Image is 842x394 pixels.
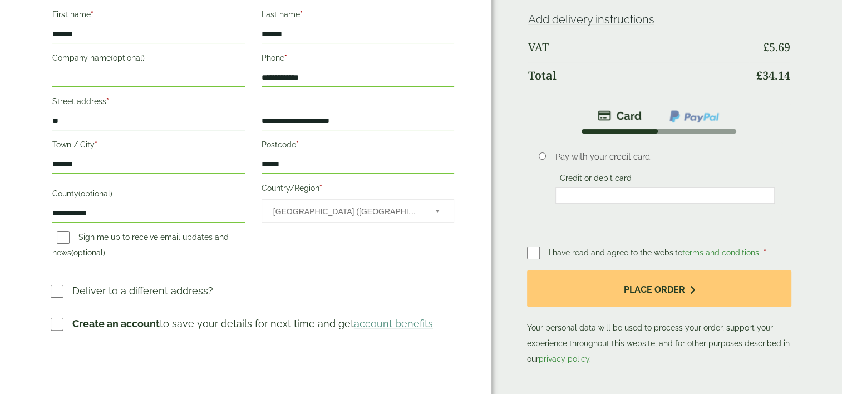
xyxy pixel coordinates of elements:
[354,318,433,329] a: account benefits
[756,68,790,83] bdi: 34.14
[764,248,766,257] abbr: required
[528,62,749,89] th: Total
[300,10,303,19] abbr: required
[528,13,654,26] a: Add delivery instructions
[95,140,97,149] abbr: required
[106,97,109,106] abbr: required
[273,200,420,223] span: United Kingdom (UK)
[111,53,145,62] span: (optional)
[52,50,245,69] label: Company name
[262,199,454,223] span: Country/Region
[72,316,433,331] p: to save your details for next time and get
[296,140,299,149] abbr: required
[555,151,774,163] p: Pay with your credit card.
[668,109,720,124] img: ppcp-gateway.png
[763,40,790,55] bdi: 5.69
[52,186,245,205] label: County
[91,10,93,19] abbr: required
[284,53,287,62] abbr: required
[682,248,759,257] a: terms and conditions
[527,270,792,367] p: Your personal data will be used to process your order, support your experience throughout this we...
[57,231,70,244] input: Sign me up to receive email updates and news(optional)
[528,34,749,61] th: VAT
[72,318,160,329] strong: Create an account
[549,248,761,257] span: I have read and agree to the website
[262,7,454,26] label: Last name
[262,180,454,199] label: Country/Region
[319,184,322,193] abbr: required
[52,137,245,156] label: Town / City
[262,50,454,69] label: Phone
[262,137,454,156] label: Postcode
[539,354,589,363] a: privacy policy
[559,190,771,200] iframe: Secure card payment input frame
[555,174,636,186] label: Credit or debit card
[72,283,213,298] p: Deliver to a different address?
[52,93,245,112] label: Street address
[598,109,642,122] img: stripe.png
[763,40,769,55] span: £
[52,7,245,26] label: First name
[52,233,229,260] label: Sign me up to receive email updates and news
[527,270,792,307] button: Place order
[71,248,105,257] span: (optional)
[78,189,112,198] span: (optional)
[756,68,762,83] span: £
